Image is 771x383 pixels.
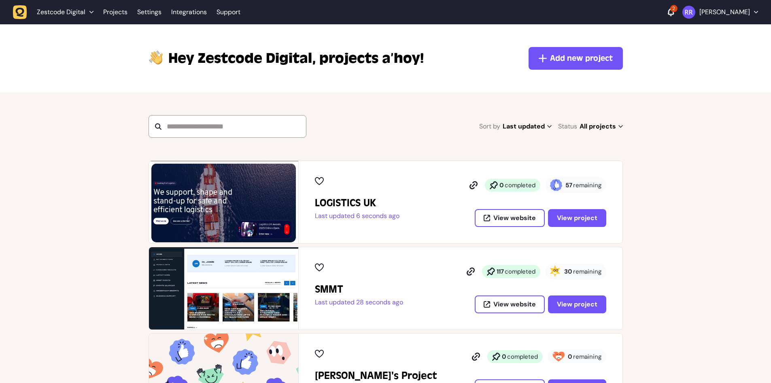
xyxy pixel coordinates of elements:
[171,5,207,19] a: Integrations
[217,8,240,16] a: Support
[479,121,500,132] span: Sort by
[13,5,98,19] button: Zestcode Digital
[315,212,399,220] p: Last updated 6 seconds ago
[315,283,403,296] h2: SMMT
[149,161,298,243] img: LOGISTICS UK
[168,49,424,68] p: projects a’hoy!
[502,353,506,361] strong: 0
[137,5,161,19] a: Settings
[573,353,601,361] span: remaining
[497,267,504,276] strong: 117
[37,8,85,16] span: Zestcode Digital
[557,301,597,308] span: View project
[315,197,399,210] h2: LOGISTICS UK
[573,267,601,276] span: remaining
[573,181,601,189] span: remaining
[682,6,695,19] img: Riki-leigh Robinson
[550,53,613,64] span: Add new project
[505,267,535,276] span: completed
[682,6,758,19] button: [PERSON_NAME]
[548,209,606,227] button: View project
[565,181,572,189] strong: 57
[529,47,623,70] button: Add new project
[475,209,545,227] button: View website
[505,181,535,189] span: completed
[493,301,536,308] span: View website
[564,267,572,276] strong: 30
[493,215,536,221] span: View website
[558,121,577,132] span: Status
[503,121,552,132] span: Last updated
[499,181,504,189] strong: 0
[580,121,623,132] span: All projects
[315,369,437,382] h2: Riki-leigh's Project
[475,295,545,313] button: View website
[103,5,127,19] a: Projects
[315,298,403,306] p: Last updated 28 seconds ago
[168,49,316,68] span: Zestcode Digital
[548,295,606,313] button: View project
[568,353,572,361] strong: 0
[149,49,164,65] img: hi-hand
[507,353,538,361] span: completed
[699,8,750,16] p: [PERSON_NAME]
[670,5,678,12] div: 2
[149,247,298,330] img: SMMT
[557,215,597,221] span: View project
